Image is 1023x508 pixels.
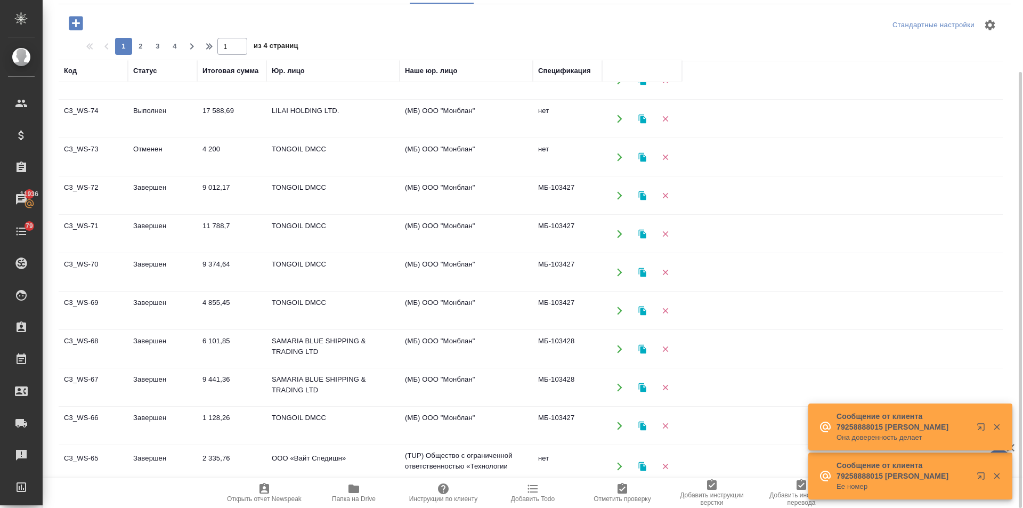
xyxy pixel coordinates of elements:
[128,292,197,329] td: Завершен
[59,448,128,485] td: C3_WS-65
[654,415,676,437] button: Удалить
[409,495,478,503] span: Инструкции по клиенту
[986,471,1008,481] button: Закрыть
[400,445,533,488] td: (TUP) Общество с ограниченной ответственностью «Технологии управления переводом»
[149,41,166,52] span: 3
[128,254,197,291] td: Завершен
[977,12,1003,38] span: Настроить таблицу
[128,100,197,138] td: Выполнен
[511,495,555,503] span: Добавить Todo
[332,495,376,503] span: Папка на Drive
[837,411,970,432] p: Сообщение от клиента 79258888015 [PERSON_NAME]
[197,177,266,214] td: 9 012,17
[400,215,533,253] td: (МБ) ООО "Монблан"
[197,448,266,485] td: 2 335,76
[128,330,197,368] td: Завершен
[400,139,533,176] td: (МБ) ООО "Монблан"
[149,38,166,55] button: 3
[166,38,183,55] button: 4
[266,292,400,329] td: TONGOIL DMCC
[14,189,45,199] span: 11936
[533,407,602,445] td: МБ-103427
[837,481,970,492] p: Ее номер
[608,338,630,360] button: Открыть
[266,177,400,214] td: TONGOIL DMCC
[128,369,197,406] td: Завершен
[533,254,602,291] td: МБ-103427
[654,184,676,206] button: Удалить
[654,300,676,321] button: Удалить
[400,407,533,445] td: (МБ) ООО "Монблан"
[197,407,266,445] td: 1 128,26
[631,261,653,283] button: Клонировать
[59,139,128,176] td: C3_WS-73
[654,456,676,478] button: Удалить
[631,415,653,437] button: Клонировать
[631,338,653,360] button: Клонировать
[272,66,305,76] div: Юр. лицо
[227,495,302,503] span: Открыть отчет Newspeak
[59,407,128,445] td: C3_WS-66
[654,108,676,130] button: Удалить
[970,465,996,491] button: Открыть в новой вкладке
[400,100,533,138] td: (МБ) ООО "Монблан"
[673,491,750,506] span: Добавить инструкции верстки
[654,261,676,283] button: Удалить
[59,215,128,253] td: C3_WS-71
[132,41,149,52] span: 2
[757,478,846,508] button: Добавить инструкции перевода
[59,177,128,214] td: C3_WS-72
[533,215,602,253] td: МБ-103427
[837,432,970,443] p: Она доверенность делает
[400,292,533,329] td: (МБ) ООО "Монблан"
[197,100,266,138] td: 17 588,69
[59,292,128,329] td: C3_WS-69
[763,491,840,506] span: Добавить инструкции перевода
[197,254,266,291] td: 9 374,64
[654,146,676,168] button: Удалить
[266,254,400,291] td: TONGOIL DMCC
[3,218,40,245] a: 79
[654,223,676,245] button: Удалить
[400,177,533,214] td: (МБ) ООО "Монблан"
[538,66,591,76] div: Спецификация
[594,495,651,503] span: Отметить проверку
[608,456,630,478] button: Открыть
[667,478,757,508] button: Добавить инструкции верстки
[399,478,488,508] button: Инструкции по клиенту
[59,100,128,138] td: C3_WS-74
[266,407,400,445] td: TONGOIL DMCC
[631,146,653,168] button: Клонировать
[266,215,400,253] td: TONGOIL DMCC
[631,108,653,130] button: Клонировать
[890,17,977,34] div: split button
[309,478,399,508] button: Папка на Drive
[533,177,602,214] td: МБ-103427
[405,66,458,76] div: Наше юр. лицо
[631,184,653,206] button: Клонировать
[266,369,400,406] td: SAMARIA BLUE SHIPPING & TRADING LTD
[128,177,197,214] td: Завершен
[533,330,602,368] td: МБ-103428
[266,330,400,368] td: SAMARIA BLUE SHIPPING & TRADING LTD
[533,292,602,329] td: МБ-103427
[197,215,266,253] td: 11 788,7
[578,478,667,508] button: Отметить проверку
[608,184,630,206] button: Открыть
[197,330,266,368] td: 6 101,85
[59,254,128,291] td: C3_WS-70
[128,215,197,253] td: Завершен
[197,292,266,329] td: 4 855,45
[132,38,149,55] button: 2
[128,448,197,485] td: Завершен
[631,300,653,321] button: Клонировать
[59,369,128,406] td: C3_WS-67
[220,478,309,508] button: Открыть отчет Newspeak
[608,300,630,321] button: Открыть
[400,330,533,368] td: (МБ) ООО "Монблан"
[533,448,602,485] td: нет
[197,139,266,176] td: 4 200
[608,261,630,283] button: Открыть
[266,448,400,485] td: ООО «Вайт Спедишн»
[533,100,602,138] td: нет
